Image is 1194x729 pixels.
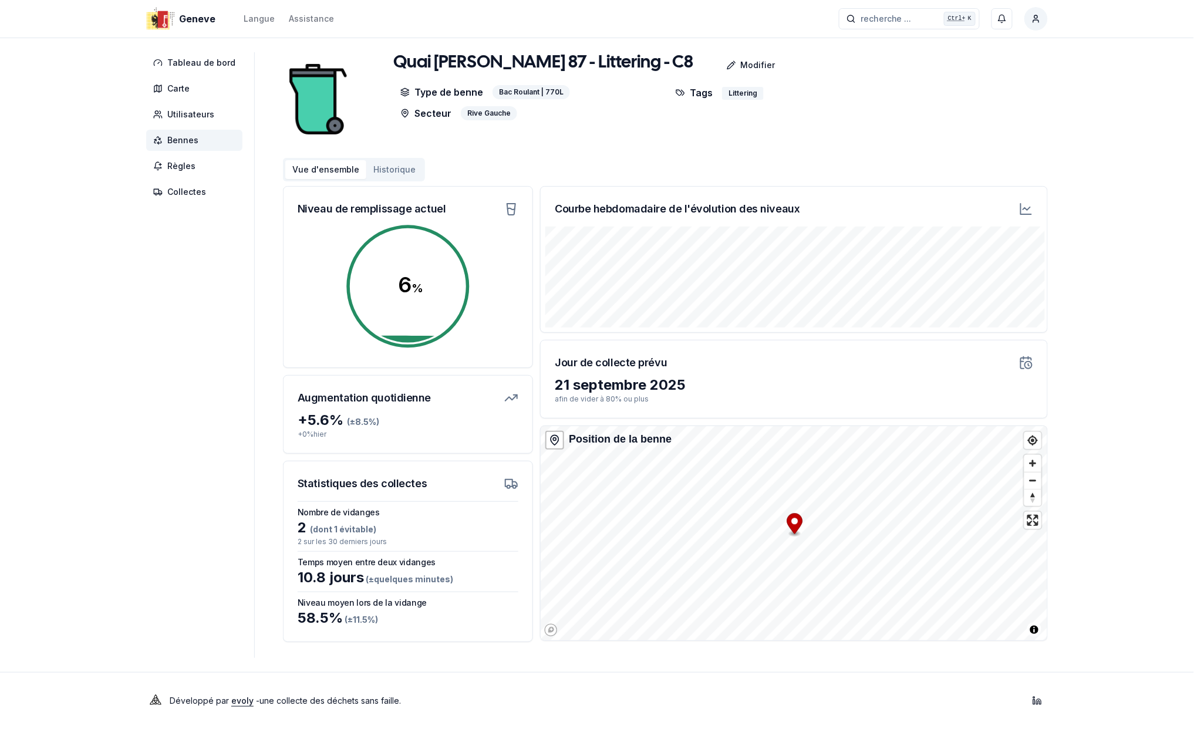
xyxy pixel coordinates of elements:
[298,201,446,217] h3: Niveau de remplissage actuel
[1027,623,1041,637] button: Toggle attribution
[298,411,518,430] div: + 5.6 %
[741,59,775,71] p: Modifier
[167,109,214,120] span: Utilisateurs
[787,514,803,538] div: Map marker
[146,181,247,203] a: Collectes
[1024,432,1041,449] button: Find my location
[289,12,334,26] a: Assistance
[555,394,1033,404] p: afin de vider à 80% ou plus
[244,13,275,25] div: Langue
[298,430,518,439] p: + 0 % hier
[244,12,275,26] button: Langue
[146,5,174,33] img: Geneve Logo
[839,8,980,29] button: recherche ...Ctrl+K
[298,556,518,568] h3: Temps moyen entre deux vidanges
[146,104,247,125] a: Utilisateurs
[493,85,570,99] div: Bac Roulant | 770L
[167,134,198,146] span: Bennes
[366,160,423,179] button: Historique
[298,507,518,518] h3: Nombre de vidanges
[1024,472,1041,489] button: Zoom out
[298,609,518,627] div: 58.5 %
[343,615,378,625] span: (± 11.5 %)
[1024,455,1041,472] button: Zoom in
[400,106,451,120] p: Secteur
[146,78,247,99] a: Carte
[1024,512,1041,529] button: Enter fullscreen
[861,13,912,25] span: recherche ...
[146,130,247,151] a: Bennes
[283,52,353,146] img: bin Image
[146,691,165,710] img: Evoly Logo
[1024,490,1041,506] span: Reset bearing to north
[298,568,518,587] div: 10.8 jours
[544,623,558,637] a: Mapbox logo
[555,355,667,371] h3: Jour de collecte prévu
[461,106,517,120] div: Rive Gauche
[231,696,254,706] a: evoly
[298,475,427,492] h3: Statistiques des collectes
[569,431,672,447] div: Position de la benne
[1024,473,1041,489] span: Zoom out
[400,85,483,99] p: Type de benne
[555,376,1033,394] div: 21 septembre 2025
[694,53,785,77] a: Modifier
[167,57,235,69] span: Tableau de bord
[393,52,694,73] h1: Quai [PERSON_NAME] 87 - Littering - C8
[722,87,764,100] div: Littering
[146,12,220,26] a: Geneve
[541,426,1050,640] canvas: Map
[676,85,713,100] p: Tags
[285,160,366,179] button: Vue d'ensemble
[167,160,195,172] span: Règles
[1024,489,1041,506] button: Reset bearing to north
[167,186,206,198] span: Collectes
[298,518,518,537] div: 2
[555,201,800,217] h3: Courbe hebdomadaire de l'évolution des niveaux
[347,417,379,427] span: (± 8.5 %)
[146,156,247,177] a: Règles
[306,524,376,534] span: (dont 1 évitable)
[298,597,518,609] h3: Niveau moyen lors de la vidange
[146,52,247,73] a: Tableau de bord
[298,537,518,546] p: 2 sur les 30 derniers jours
[167,83,190,95] span: Carte
[364,574,453,584] span: (± quelques minutes )
[298,390,431,406] h3: Augmentation quotidienne
[179,12,215,26] span: Geneve
[170,693,401,709] p: Développé par - une collecte des déchets sans faille .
